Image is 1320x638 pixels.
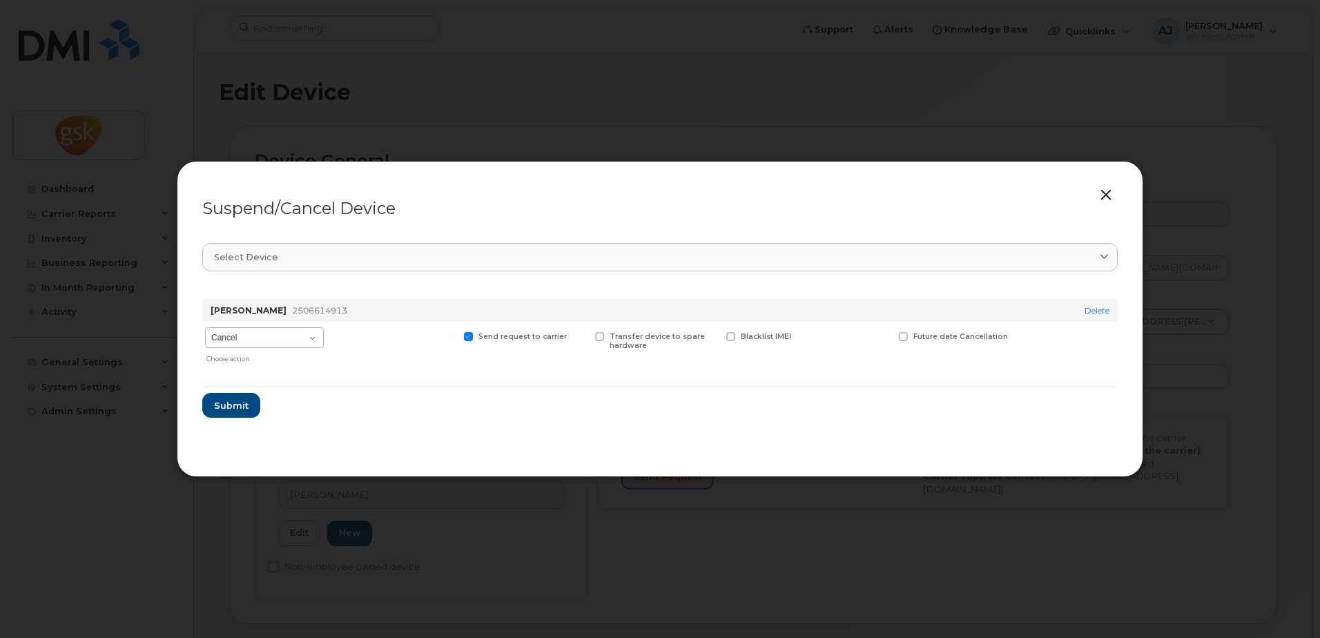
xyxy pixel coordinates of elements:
[882,332,889,339] input: Future date Cancellation
[610,332,705,350] span: Transfer device to spare hardware
[478,332,567,341] span: Send request to carrier
[710,332,717,339] input: Blacklist IMEI
[202,393,260,418] button: Submit
[1085,305,1109,316] a: Delete
[202,243,1118,271] a: Select device
[913,332,1008,341] span: Future date Cancellation
[214,399,249,412] span: Submit
[214,251,278,264] span: Select device
[741,332,791,341] span: Blacklist IMEI
[206,349,324,364] div: Choose action
[447,332,454,339] input: Send request to carrier
[211,305,287,316] strong: [PERSON_NAME]
[579,332,585,339] input: Transfer device to spare hardware
[292,305,347,316] span: 2506614913
[202,200,1118,217] div: Suspend/Cancel Device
